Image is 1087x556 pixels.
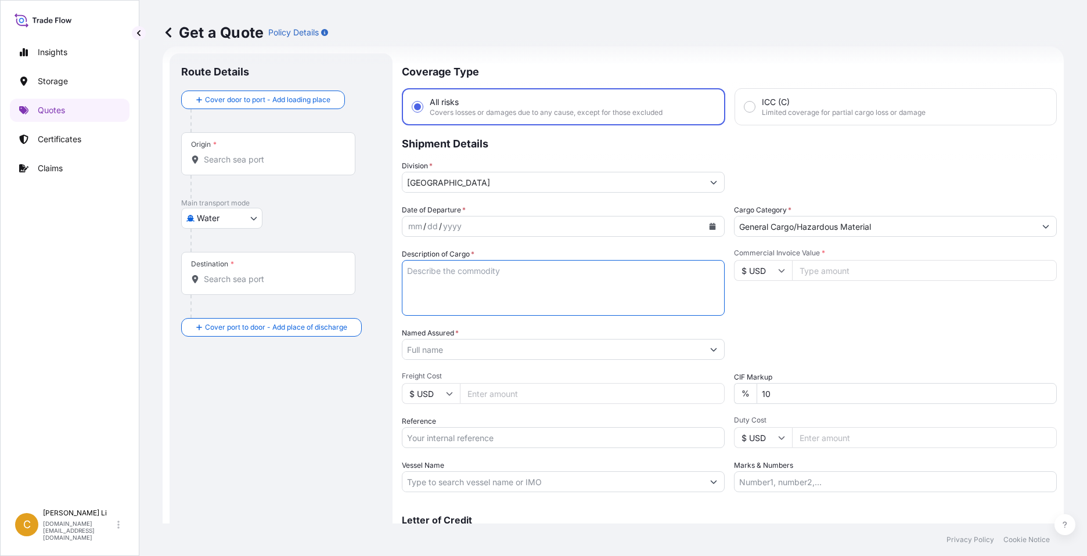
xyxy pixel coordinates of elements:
span: Cover port to door - Add place of discharge [205,322,347,333]
span: C [23,519,31,530]
span: Freight Cost [402,371,725,381]
input: Type to search vessel name or IMO [402,471,703,492]
input: Enter amount [792,427,1057,448]
a: Insights [10,41,129,64]
p: Coverage Type [402,53,1057,88]
input: Type amount [792,260,1057,281]
div: % [734,383,757,404]
label: Vessel Name [402,460,444,471]
button: Show suggestions [703,339,724,360]
span: Commercial Invoice Value [734,248,1057,258]
button: Show suggestions [703,172,724,193]
a: Quotes [10,99,129,122]
span: Cover door to port - Add loading place [205,94,330,106]
input: Number1, number2,... [734,471,1057,492]
p: Storage [38,75,68,87]
button: Cover port to door - Add place of discharge [181,318,362,337]
input: Enter amount [460,383,725,404]
span: Duty Cost [734,416,1057,425]
label: Reference [402,416,436,427]
p: Claims [38,163,63,174]
button: Cover door to port - Add loading place [181,91,345,109]
div: Origin [191,140,217,149]
span: Covers losses or damages due to any cause, except for those excluded [430,108,663,117]
label: CIF Markup [734,371,772,383]
span: Limited coverage for partial cargo loss or damage [762,108,926,117]
a: Storage [10,70,129,93]
span: Date of Departure [402,204,466,216]
button: Select transport [181,208,262,229]
div: day, [426,219,439,233]
p: Route Details [181,65,249,79]
input: Your internal reference [402,427,725,448]
button: Show suggestions [703,471,724,492]
p: Main transport mode [181,198,381,208]
input: Enter percentage [757,383,1057,404]
label: Cargo Category [734,204,791,216]
input: ICC (C)Limited coverage for partial cargo loss or damage [744,102,755,112]
a: Privacy Policy [946,535,994,544]
input: Type to search division [402,172,703,193]
input: All risksCovers losses or damages due to any cause, except for those excluded [412,102,423,112]
input: Select a commodity type [735,216,1035,237]
label: Marks & Numbers [734,460,793,471]
p: [PERSON_NAME] Li [43,508,115,518]
span: Water [197,212,219,224]
div: month, [407,219,423,233]
a: Cookie Notice [1003,535,1050,544]
div: / [423,219,426,233]
div: Destination [191,259,234,269]
label: Division [402,160,433,172]
p: Shipment Details [402,125,1057,160]
a: Certificates [10,128,129,151]
p: Policy Details [268,27,319,38]
span: All risks [430,96,459,108]
span: ICC (C) [762,96,790,108]
button: Show suggestions [1035,216,1056,237]
p: Certificates [38,133,81,145]
button: Calendar [703,217,722,236]
input: Destination [204,273,341,285]
label: Named Assured [402,327,459,339]
p: Quotes [38,104,65,116]
p: Get a Quote [163,23,264,42]
div: / [439,219,442,233]
input: Origin [204,154,341,165]
p: [DOMAIN_NAME][EMAIL_ADDRESS][DOMAIN_NAME] [43,520,115,541]
input: Full name [402,339,703,360]
label: Description of Cargo [402,248,474,260]
div: year, [442,219,463,233]
p: Insights [38,46,67,58]
a: Claims [10,157,129,180]
p: Letter of Credit [402,515,1057,525]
